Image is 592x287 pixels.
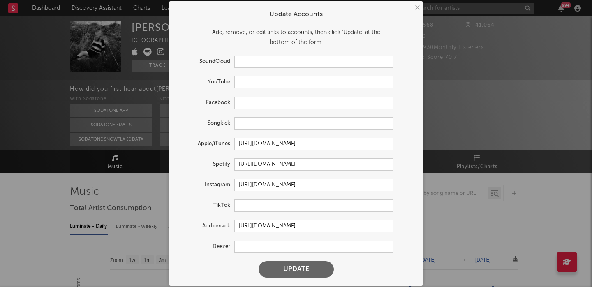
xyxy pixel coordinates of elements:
[177,201,234,211] label: TikTok
[177,118,234,128] label: Songkick
[412,3,421,12] button: ×
[177,160,234,169] label: Spotify
[177,221,234,231] label: Audiomack
[177,28,415,47] div: Add, remove, or edit links to accounts, then click 'Update' at the bottom of the form.
[177,242,234,252] label: Deezer
[177,98,234,108] label: Facebook
[177,9,415,19] div: Update Accounts
[259,261,334,278] button: Update
[177,139,234,149] label: Apple/iTunes
[177,77,234,87] label: YouTube
[177,180,234,190] label: Instagram
[177,57,234,67] label: SoundCloud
